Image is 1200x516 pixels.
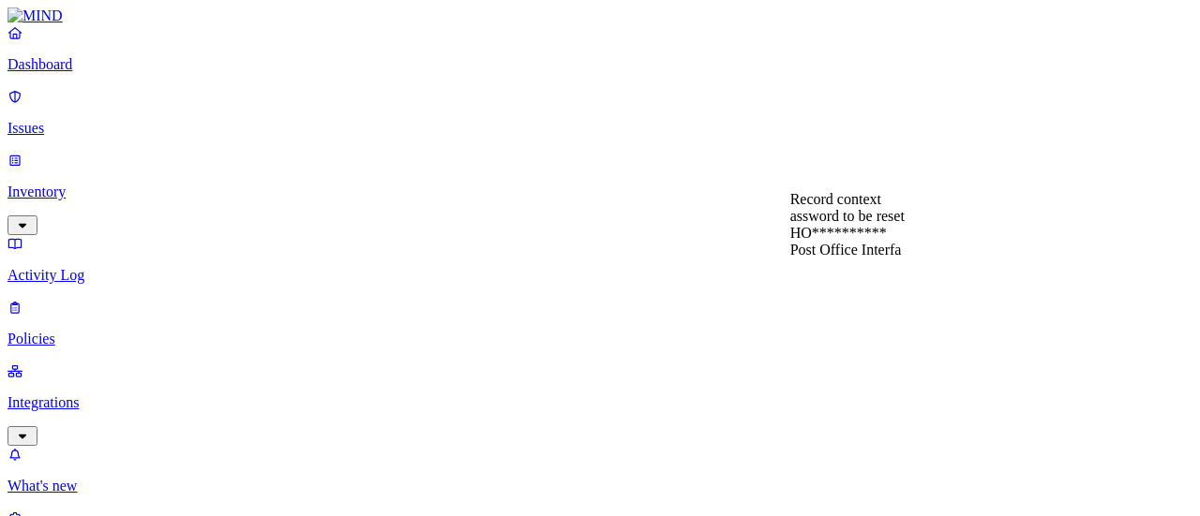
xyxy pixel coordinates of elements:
div: Record context [790,191,905,208]
p: Integrations [7,394,1192,411]
p: Activity Log [7,267,1192,284]
p: Dashboard [7,56,1192,73]
img: MIND [7,7,63,24]
p: Issues [7,120,1192,137]
p: What's new [7,478,1192,494]
p: Inventory [7,184,1192,200]
p: Policies [7,331,1192,347]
